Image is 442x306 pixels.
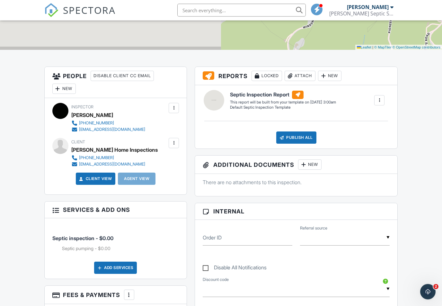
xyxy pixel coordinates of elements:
a: © OpenStreetMap contributors [393,46,440,50]
span: Septic inspection - $0.00 [52,235,113,242]
div: This report will be built from your template on [DATE] 3:00am [230,100,336,105]
span: Client [71,140,85,145]
a: [PHONE_NUMBER] [71,155,153,161]
a: Client View [78,176,112,182]
div: New [298,160,322,170]
div: [PERSON_NAME] [71,111,113,120]
input: Search everything... [177,4,306,17]
div: [PHONE_NUMBER] [79,121,114,126]
h3: Internal [195,203,397,220]
span: | [372,46,373,50]
div: New [318,71,341,81]
a: Leaflet [357,46,371,50]
a: [EMAIL_ADDRESS][DOMAIN_NAME] [71,127,145,133]
span: Inspector [71,105,93,110]
a: © MapTiler [374,46,392,50]
a: [PHONE_NUMBER] [71,120,145,127]
span: 2 [433,284,438,289]
div: [EMAIL_ADDRESS][DOMAIN_NAME] [79,162,145,167]
div: Publish All [276,132,316,144]
div: Add Services [94,262,137,274]
div: Default Septic Inspection Template [230,105,336,111]
p: There are no attachments to this inspection. [203,179,390,186]
div: [PERSON_NAME] Home Inspections [71,145,158,155]
div: New [52,84,76,94]
div: Attach [285,71,315,81]
h6: Septic Inspection Report [230,91,336,99]
a: SPECTORA [44,9,116,22]
h3: Services & Add ons [45,202,187,219]
div: [PERSON_NAME] [347,4,389,10]
li: Add on: Septic pumping [62,246,179,252]
div: Metcalf Septic Services [329,10,393,17]
iframe: Intercom live chat [420,284,436,300]
label: Order ID [203,234,222,241]
a: [EMAIL_ADDRESS][DOMAIN_NAME] [71,161,153,168]
span: SPECTORA [63,3,116,17]
h3: Fees & Payments [45,286,187,304]
label: Discount code [203,277,229,283]
div: Locked [252,71,282,81]
h3: People [45,67,187,98]
div: Disable Client CC Email [91,71,154,81]
img: The Best Home Inspection Software - Spectora [44,3,58,17]
li: Service: Septic inspection [52,223,179,257]
label: Disable All Notifications [203,265,267,273]
label: Referral source [300,226,327,231]
h3: Additional Documents [195,156,397,174]
div: [EMAIL_ADDRESS][DOMAIN_NAME] [79,127,145,132]
h3: Reports [195,67,397,85]
div: [PHONE_NUMBER] [79,156,114,161]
